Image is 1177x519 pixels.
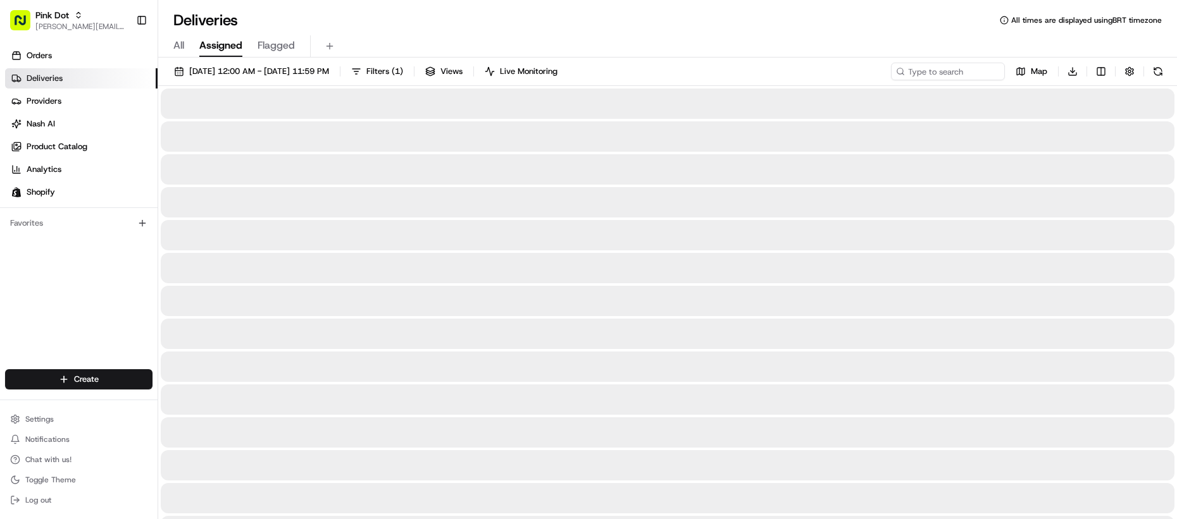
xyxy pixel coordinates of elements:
[173,38,184,53] span: All
[27,118,55,130] span: Nash AI
[5,5,131,35] button: Pink Dot[PERSON_NAME][EMAIL_ADDRESS][DOMAIN_NAME]
[5,451,153,468] button: Chat with us!
[25,414,54,424] span: Settings
[25,495,51,505] span: Log out
[5,91,158,111] a: Providers
[25,475,76,485] span: Toggle Theme
[479,63,563,80] button: Live Monitoring
[440,66,463,77] span: Views
[189,66,329,77] span: [DATE] 12:00 AM - [DATE] 11:59 PM
[5,471,153,489] button: Toggle Theme
[346,63,409,80] button: Filters(1)
[5,114,158,134] a: Nash AI
[1011,15,1162,25] span: All times are displayed using BRT timezone
[1149,63,1167,80] button: Refresh
[1010,63,1053,80] button: Map
[168,63,335,80] button: [DATE] 12:00 AM - [DATE] 11:59 PM
[25,455,72,465] span: Chat with us!
[420,63,468,80] button: Views
[5,430,153,448] button: Notifications
[500,66,557,77] span: Live Monitoring
[5,137,158,157] a: Product Catalog
[5,159,158,180] a: Analytics
[199,38,242,53] span: Assigned
[392,66,403,77] span: ( 1 )
[27,141,87,152] span: Product Catalog
[5,410,153,428] button: Settings
[5,46,158,66] a: Orders
[27,164,61,175] span: Analytics
[11,187,22,197] img: Shopify logo
[35,21,126,32] button: [PERSON_NAME][EMAIL_ADDRESS][DOMAIN_NAME]
[27,50,52,61] span: Orders
[27,186,55,198] span: Shopify
[5,182,158,202] a: Shopify
[27,95,61,107] span: Providers
[1031,66,1047,77] span: Map
[5,369,153,389] button: Create
[5,491,153,509] button: Log out
[74,374,99,385] span: Create
[366,66,403,77] span: Filters
[35,9,69,21] button: Pink Dot
[258,38,295,53] span: Flagged
[25,434,70,444] span: Notifications
[5,68,158,89] a: Deliveries
[5,213,153,233] div: Favorites
[173,10,238,30] h1: Deliveries
[891,63,1005,80] input: Type to search
[27,73,63,84] span: Deliveries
